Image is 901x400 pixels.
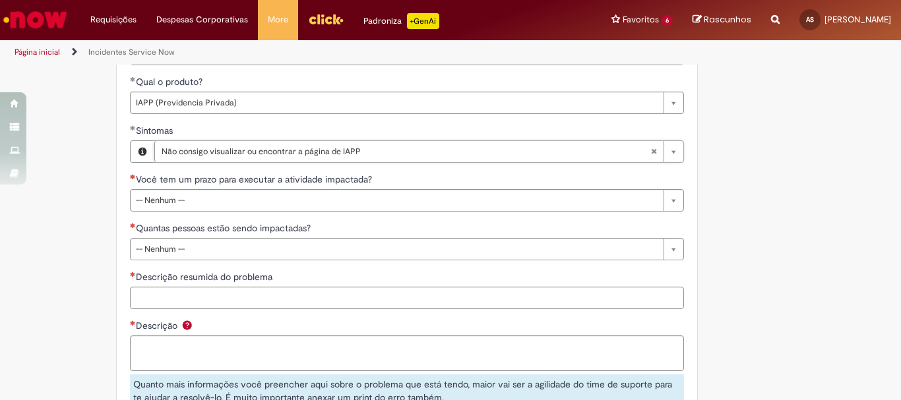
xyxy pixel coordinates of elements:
[1,7,69,33] img: ServiceNow
[136,125,175,136] span: Sintomas
[130,174,136,179] span: Necessários
[130,125,136,130] span: Obrigatório Preenchido
[136,320,180,331] span: Descrição
[136,222,313,234] span: Quantas pessoas estão sendo impactadas?
[179,320,195,330] span: Ajuda para Descrição
[363,13,439,29] div: Padroniza
[131,141,154,162] button: Sintomas, Visualizar este registro Não consigo visualizar ou encontrar a página de IAPP
[154,141,683,162] a: Não consigo visualizar ou encontrar a página de IAPPLimpar campo Sintomas
[156,13,248,26] span: Despesas Corporativas
[136,76,205,88] span: Qual o produto?
[15,47,60,57] a: Página inicial
[130,320,136,326] span: Necessários
[308,9,344,29] img: click_logo_yellow_360x200.png
[806,15,814,24] span: AS
[130,271,136,277] span: Necessários
[268,13,288,26] span: More
[130,76,136,82] span: Obrigatório Preenchido
[90,13,137,26] span: Requisições
[136,271,275,283] span: Descrição resumida do problema
[130,223,136,228] span: Necessários
[644,141,664,162] abbr: Limpar campo Sintomas
[407,13,439,29] p: +GenAi
[130,287,684,309] input: Descrição resumida do problema
[10,40,591,65] ul: Trilhas de página
[162,141,650,162] span: Não consigo visualizar ou encontrar a página de IAPP
[136,190,657,211] span: -- Nenhum --
[136,173,375,185] span: Você tem um prazo para executar a atividade impactada?
[130,335,684,371] textarea: Descrição
[623,13,659,26] span: Favoritos
[662,15,673,26] span: 6
[824,14,891,25] span: [PERSON_NAME]
[693,14,751,26] a: Rascunhos
[136,239,657,260] span: -- Nenhum --
[136,92,657,113] span: IAPP (Previdencia Privada)
[88,47,175,57] a: Incidentes Service Now
[704,13,751,26] span: Rascunhos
